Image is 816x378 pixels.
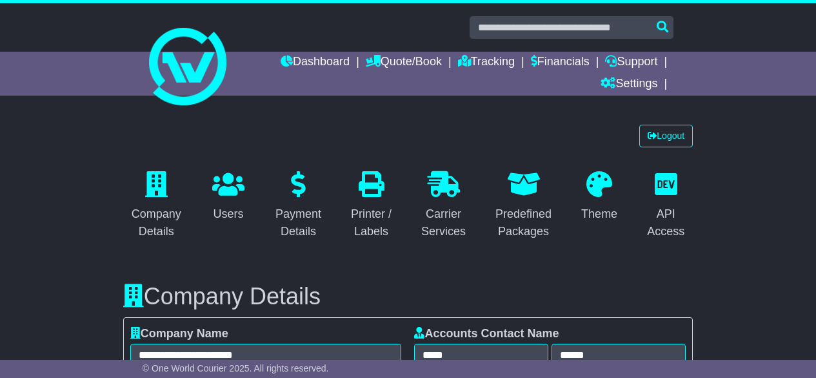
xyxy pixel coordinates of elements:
a: Support [605,52,657,74]
a: Tracking [458,52,515,74]
a: Printer / Labels [343,167,400,245]
div: Users [212,205,244,223]
div: Predefined Packages [495,205,552,240]
a: Users [204,167,253,227]
span: © One World Courier 2025. All rights reserved. [143,363,329,373]
div: Theme [581,205,617,223]
label: Company Name [130,327,228,341]
label: Accounts Contact Name [414,327,559,341]
div: Printer / Labels [351,205,392,240]
a: Predefined Packages [487,167,560,245]
a: API Access [639,167,693,245]
a: Dashboard [281,52,350,74]
a: Quote/Book [366,52,442,74]
a: Settings [601,74,657,96]
div: Carrier Services [421,205,466,240]
a: Payment Details [267,167,330,245]
a: Financials [531,52,590,74]
a: Company Details [123,167,190,245]
h3: Company Details [123,284,693,310]
a: Theme [573,167,626,227]
div: Payment Details [275,205,321,240]
div: Company Details [132,205,181,240]
a: Carrier Services [413,167,474,245]
div: API Access [647,205,684,240]
a: Logout [639,125,693,147]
